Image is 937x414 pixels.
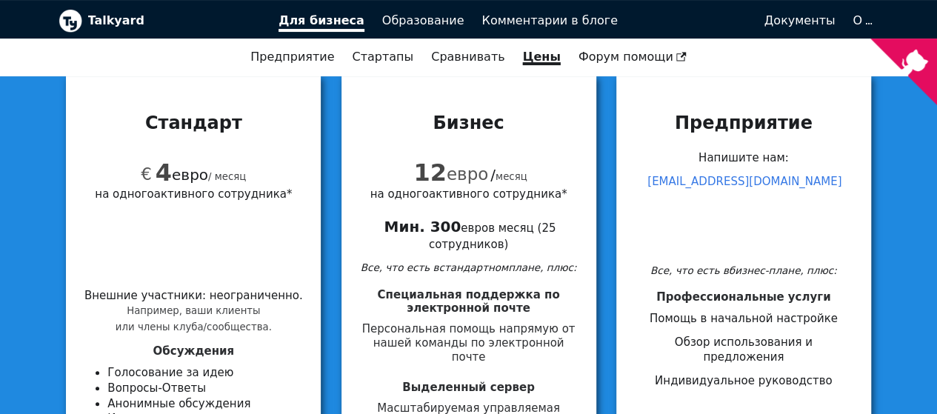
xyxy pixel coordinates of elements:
[208,171,246,182] font: / месяц
[279,13,364,27] font: Для бизнеса
[156,158,172,187] font: 4
[429,238,504,251] font: сотрудников
[343,44,422,70] a: Стартапы
[127,305,260,316] font: Например, ваши клиенты
[202,289,299,302] font: : неограниченно
[650,264,729,276] font: Все, что есть в
[241,44,343,70] a: Предприятие
[675,335,813,364] font: Обзор использования и предложения
[853,13,870,27] a: О
[431,50,504,64] a: Сравнивать
[402,381,535,394] font: Выделенный сервер
[490,166,496,184] font: /
[382,13,464,27] font: Образование
[377,288,559,315] font: Специальная поддержка по электронной почте
[504,238,508,251] font: )
[172,166,208,184] font: евро
[107,366,233,379] font: Голосование за идею
[154,187,293,201] font: активного сотрудника*
[413,158,447,187] font: 12
[853,13,862,27] font: О
[145,113,242,133] font: Стандарт
[116,321,272,333] font: или члены клуба/сообщества.
[141,164,152,184] font: €
[473,8,626,33] a: Комментарии в блоге
[352,50,413,64] font: Стартапы
[299,289,303,302] font: .
[675,113,813,133] font: Предприятие
[361,261,439,273] font: Все, что есть в
[508,261,576,273] font: плане, плюс:
[107,381,206,395] font: Вопросы-Ответы
[373,8,473,33] a: Образование
[729,264,769,276] font: бизнес-
[270,8,373,33] a: Для бизнеса
[647,175,841,188] a: [EMAIL_ADDRESS][DOMAIN_NAME]
[88,13,144,27] font: Talkyard
[650,312,838,325] font: Помощь в начальной настройке
[655,374,833,387] font: Индивидуальное руководство
[488,221,541,235] font: в месяц (
[95,187,153,201] font: на одного
[429,187,567,201] font: активного сотрудника*
[250,50,334,64] font: Предприятие
[513,44,569,70] a: Цены
[627,8,844,33] a: Документы
[384,218,461,236] font: Мин. 300
[461,221,488,235] font: евро
[447,164,488,184] font: евро
[433,113,504,133] font: Бизнес
[541,221,556,235] font: 25
[698,151,789,164] font: Напишите нам:
[59,9,259,33] a: Логотип TalkyardTalkyard
[496,171,527,182] font: месяц
[768,264,836,276] font: плане, плюс:
[578,50,673,64] font: Форум помощи
[764,13,836,27] font: Документы
[570,44,696,70] a: Форум помощи
[439,261,508,273] font: стандартном
[59,9,82,33] img: Логотип Talkyard
[84,289,202,302] font: Внешние участники
[370,187,429,201] font: на одного
[656,290,830,304] font: Профессиональные услуги
[481,13,617,27] font: Комментарии в блоге
[153,344,235,358] font: Обсуждения
[362,322,576,364] font: Персональная помощь напрямую от нашей команды по электронной почте
[107,397,250,410] font: Анонимные обсуждения
[522,50,560,64] font: Цены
